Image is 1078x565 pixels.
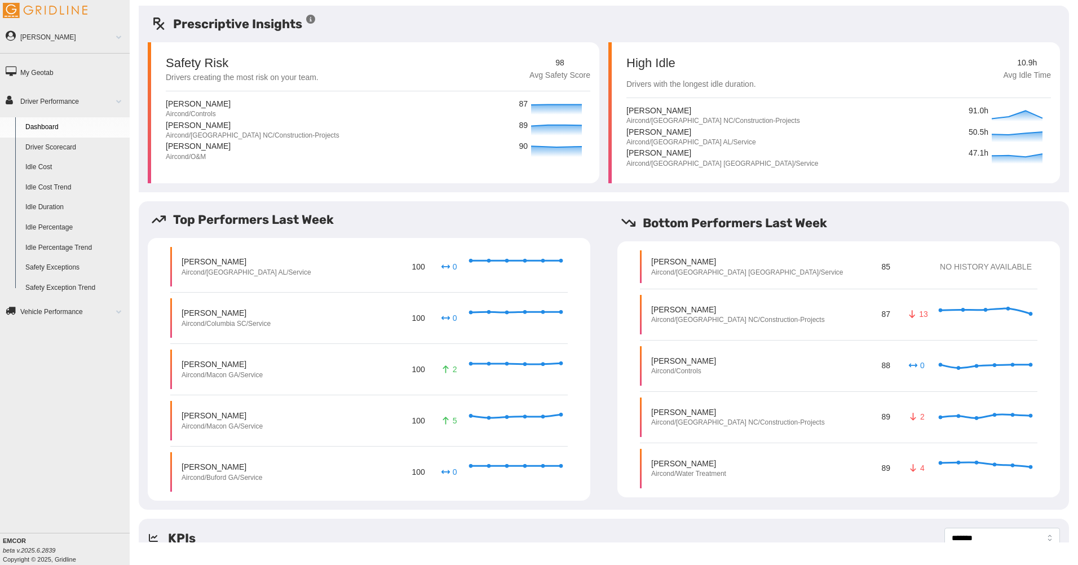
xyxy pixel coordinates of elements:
p: High Idle [626,57,756,69]
p: [PERSON_NAME] [651,304,825,315]
p: [PERSON_NAME] [166,120,339,131]
b: EMCOR [3,537,26,544]
p: Aircond/Macon GA/Service [182,370,263,380]
p: 98 [529,57,590,69]
p: Aircond/[GEOGRAPHIC_DATA] [GEOGRAPHIC_DATA]/Service [626,159,819,169]
p: Aircond/[GEOGRAPHIC_DATA] NC/Construction-Projects [626,116,800,126]
p: Avg Safety Score [529,69,590,82]
p: [PERSON_NAME] [182,307,271,319]
p: Drivers creating the most risk on your team. [166,72,319,84]
h5: Prescriptive Insights [151,15,316,33]
p: 2 [440,364,458,375]
h5: KPIs [168,529,196,548]
p: Aircond/[GEOGRAPHIC_DATA] NC/Construction-Projects [651,418,825,427]
p: 100 [410,413,427,428]
p: [PERSON_NAME] [626,126,756,138]
p: Aircond/O&M [166,152,231,162]
p: 90 [519,140,528,153]
div: Copyright © 2025, Gridline [3,536,130,564]
p: 100 [410,464,427,479]
p: [PERSON_NAME] [651,355,716,367]
p: [PERSON_NAME] [182,359,263,370]
p: 0 [440,312,458,324]
p: Aircond/Columbia SC/Service [182,319,271,329]
p: [PERSON_NAME] [182,461,262,473]
p: [PERSON_NAME] [651,458,726,469]
p: Aircond/Water Treatment [651,469,726,479]
p: Aircond/[GEOGRAPHIC_DATA] AL/Service [626,138,756,147]
p: 0 [440,466,458,478]
h5: Top Performers Last Week [151,210,599,229]
p: 4 [907,462,925,474]
p: 89 [519,120,528,132]
p: 0 [440,261,458,272]
p: [PERSON_NAME] [626,105,800,116]
p: [PERSON_NAME] [651,407,825,418]
p: [PERSON_NAME] [166,98,231,109]
p: [PERSON_NAME] [182,410,263,421]
p: 10.9h [1003,57,1051,69]
p: 89 [880,461,893,476]
p: [PERSON_NAME] [626,147,819,158]
a: Idle Percentage [20,218,130,238]
p: 100 [410,259,427,274]
a: Safety Exception Trend [20,278,130,298]
a: Driver Scorecard [20,138,130,158]
a: Idle Cost [20,157,130,178]
p: 100 [410,361,427,377]
p: Aircond/Controls [166,109,231,119]
i: beta v.2025.6.2839 [3,547,55,554]
p: 85 [880,259,893,274]
a: Dashboard [20,117,130,138]
p: 50.5h [969,126,989,139]
p: 2 [907,411,925,422]
p: Drivers with the longest idle duration. [626,78,756,91]
p: 91.0h [969,105,989,117]
p: 87 [519,98,528,111]
p: Aircond/Macon GA/Service [182,422,263,431]
h5: Bottom Performers Last Week [621,214,1069,232]
p: 0 [907,360,925,371]
a: Idle Cost Trend [20,178,130,198]
p: [PERSON_NAME] [182,256,311,267]
a: Idle Percentage Trend [20,238,130,258]
p: 100 [410,310,427,325]
p: Aircond/[GEOGRAPHIC_DATA] [GEOGRAPHIC_DATA]/Service [651,268,843,277]
p: Safety Risk [166,57,228,69]
p: Aircond/[GEOGRAPHIC_DATA] AL/Service [182,268,311,277]
p: 89 [880,409,893,425]
p: [PERSON_NAME] [651,256,843,267]
p: 87 [880,307,893,322]
p: 5 [440,415,458,426]
p: NO HISTORY AVAILABLE [918,261,1032,272]
a: Idle Duration [20,197,130,218]
a: Safety Exceptions [20,258,130,278]
p: Aircond/[GEOGRAPHIC_DATA] NC/Construction-Projects [166,131,339,140]
p: Aircond/Buford GA/Service [182,473,262,483]
p: Aircond/[GEOGRAPHIC_DATA] NC/Construction-Projects [651,315,825,325]
img: Gridline [3,3,87,18]
p: 47.1h [969,147,989,160]
p: 13 [907,308,925,320]
p: Aircond/Controls [651,367,716,376]
p: 88 [880,358,893,373]
p: Avg Idle Time [1003,69,1051,82]
p: [PERSON_NAME] [166,140,231,152]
